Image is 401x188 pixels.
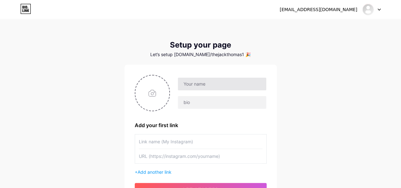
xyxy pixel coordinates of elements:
input: Your name [178,78,266,90]
div: Let’s setup [DOMAIN_NAME]/thejackthomas1 🎉 [125,52,277,57]
div: Setup your page [125,41,277,49]
img: thejackthomas1 [362,3,374,16]
input: Link name (My Instagram) [139,134,262,149]
div: + [135,169,267,175]
input: bio [178,96,266,109]
span: Add another link [138,169,171,175]
input: URL (https://instagram.com/yourname) [139,149,262,163]
div: [EMAIL_ADDRESS][DOMAIN_NAME] [280,6,357,13]
div: Add your first link [135,121,267,129]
